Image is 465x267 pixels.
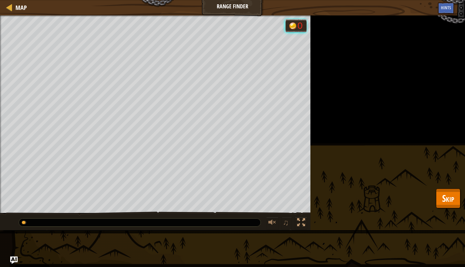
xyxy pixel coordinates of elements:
div: Team 'humans' has 0 gold. [285,19,307,32]
span: Skip [442,192,454,205]
a: Map [12,3,27,12]
button: ♫ [282,217,292,230]
span: Hints [441,5,451,11]
button: Toggle fullscreen [295,217,307,230]
div: 0 [297,21,304,30]
button: Ask AI [10,256,18,264]
span: ♫ [283,218,289,227]
button: Adjust volume [266,217,279,230]
span: Map [15,3,27,12]
button: Skip [436,189,460,208]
